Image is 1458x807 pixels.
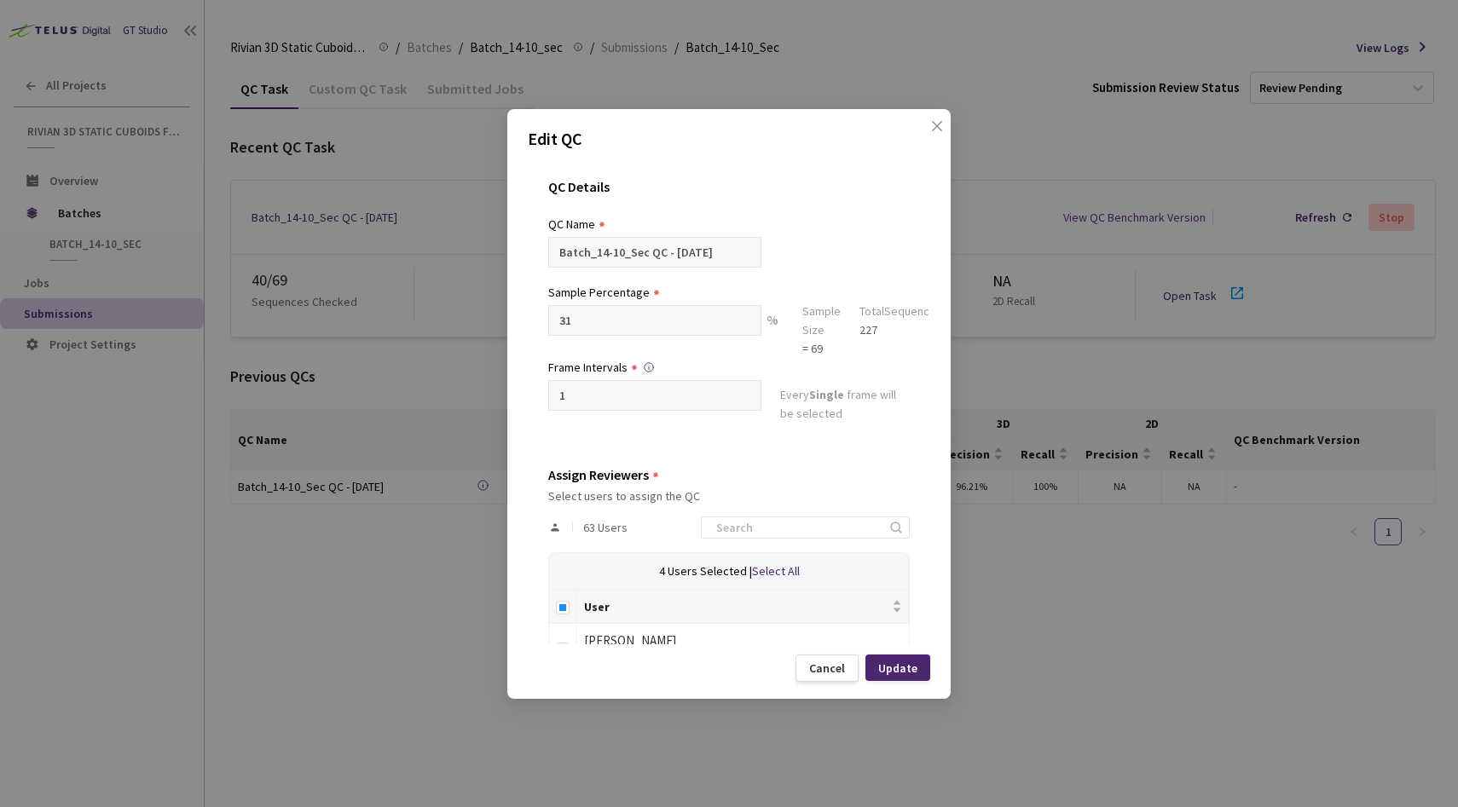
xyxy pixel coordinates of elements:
[809,387,844,402] strong: Single
[548,283,650,302] div: Sample Percentage
[584,599,888,613] span: User
[859,302,942,320] div: Total Sequences
[809,661,845,675] div: Cancel
[577,590,910,624] th: User
[528,126,930,152] p: Edit QC
[930,119,944,167] span: close
[548,489,910,503] div: Select users to assign the QC
[584,631,902,651] div: [PERSON_NAME]
[913,119,940,147] button: Close
[548,305,761,336] input: e.g. 10
[548,179,910,215] div: QC Details
[548,380,761,411] input: Enter frame interval
[752,563,800,579] span: Select All
[659,563,752,579] span: 4 Users Selected |
[802,302,841,339] div: Sample Size
[548,467,649,482] div: Assign Reviewers
[878,660,917,674] div: Update
[548,358,628,377] div: Frame Intervals
[761,305,784,358] div: %
[780,385,910,426] div: Every frame will be selected
[706,517,888,538] input: Search
[859,320,942,339] div: 227
[548,215,595,233] div: QC Name
[583,521,628,534] span: 63 Users
[802,339,841,358] div: = 69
